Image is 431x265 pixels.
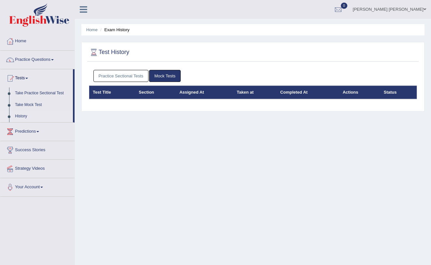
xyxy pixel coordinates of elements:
[0,51,75,67] a: Practice Questions
[0,123,75,139] a: Predictions
[0,178,75,194] a: Your Account
[12,111,73,122] a: History
[89,47,129,57] h2: Test History
[0,141,75,157] a: Success Stories
[12,99,73,111] a: Take Mock Test
[0,32,75,48] a: Home
[89,86,135,99] th: Test Title
[339,86,380,99] th: Actions
[277,86,339,99] th: Completed At
[86,27,98,32] a: Home
[93,70,149,82] a: Practice Sectional Tests
[135,86,176,99] th: Section
[233,86,277,99] th: Taken at
[12,87,73,99] a: Take Practice Sectional Test
[99,27,130,33] li: Exam History
[149,70,181,82] a: Mock Tests
[176,86,233,99] th: Assigned At
[0,69,73,86] a: Tests
[341,3,347,9] span: 0
[380,86,417,99] th: Status
[0,160,75,176] a: Strategy Videos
